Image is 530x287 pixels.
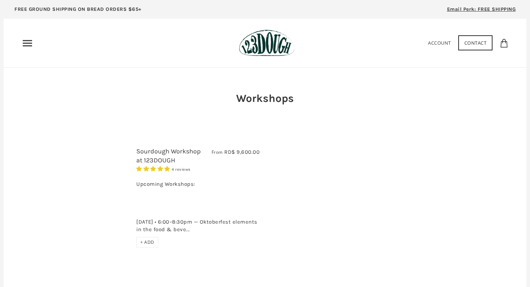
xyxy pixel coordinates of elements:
span: 4 reviews [172,167,191,172]
a: Sourdough Workshop at 123DOUGH [136,147,201,164]
span: Email Perk: FREE SHIPPING [447,6,516,12]
a: Email Perk: FREE SHIPPING [436,4,527,19]
nav: Primary [22,37,33,49]
a: Sourdough Workshop at 123DOUGH [54,140,131,255]
img: 123Dough Bakery [239,30,294,57]
span: + ADD [140,239,154,245]
div: Upcoming Workshops: [DATE] • 6:00–8:30pm — Oktoberfest elements in the food & beve... [136,173,260,237]
span: From [212,149,223,155]
a: Contact [458,35,493,50]
a: Account [428,40,451,46]
a: FREE GROUND SHIPPING ON BREAD ORDERS $65+ [4,4,153,19]
h2: Workshops [220,91,310,106]
p: FREE GROUND SHIPPING ON BREAD ORDERS $65+ [14,5,142,13]
div: + ADD [136,237,158,248]
span: 5.00 stars [136,166,172,172]
span: RD$ 9,600.00 [224,149,260,155]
